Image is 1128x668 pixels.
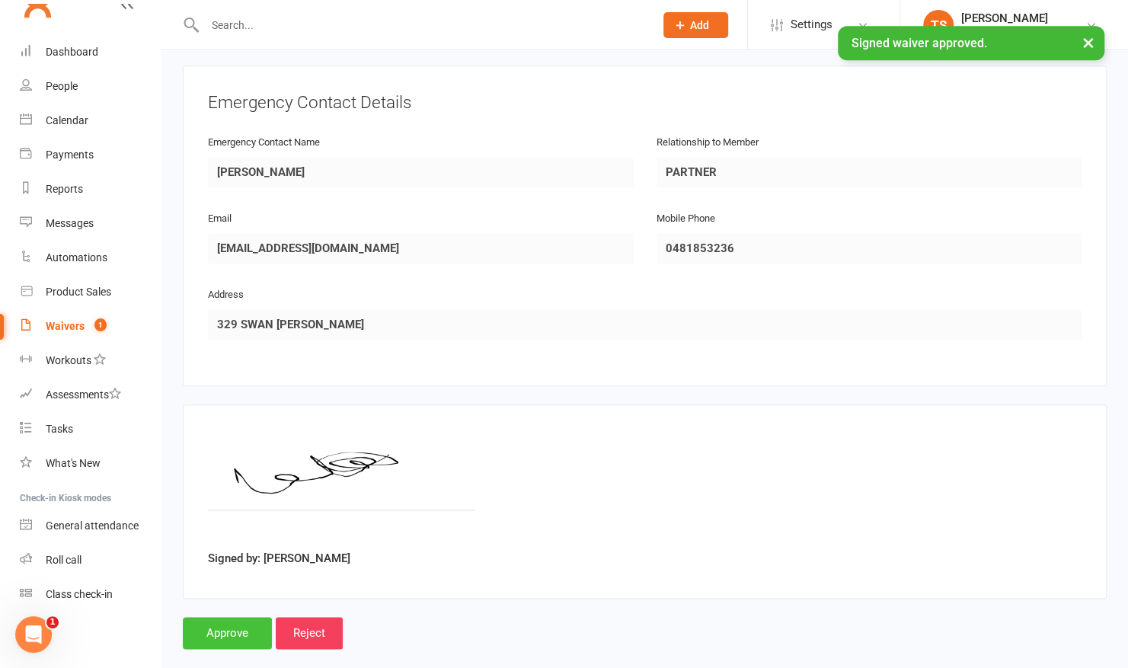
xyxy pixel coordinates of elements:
[663,12,728,38] button: Add
[657,135,759,151] label: Relationship to Member
[208,549,350,567] label: Signed by: [PERSON_NAME]
[183,617,272,649] input: Approve
[46,217,94,229] div: Messages
[961,11,1067,25] div: [PERSON_NAME]
[20,172,161,206] a: Reports
[20,206,161,241] a: Messages
[838,26,1104,60] div: Signed waiver approved.
[46,423,73,435] div: Tasks
[657,211,715,227] label: Mobile Phone
[961,25,1067,39] div: [PERSON_NAME] Gym
[208,211,232,227] label: Email
[208,430,475,544] img: image1760338522.png
[276,617,343,649] input: Reject
[46,519,139,532] div: General attendance
[20,509,161,543] a: General attendance kiosk mode
[46,388,121,401] div: Assessments
[94,318,107,331] span: 1
[690,19,709,31] span: Add
[46,80,78,92] div: People
[923,10,954,40] div: TS
[208,287,244,303] label: Address
[20,309,161,344] a: Waivers 1
[20,577,161,612] a: Class kiosk mode
[208,135,320,151] label: Emergency Contact Name
[791,8,832,42] span: Settings
[20,138,161,172] a: Payments
[46,149,94,161] div: Payments
[20,344,161,378] a: Workouts
[46,554,81,566] div: Roll call
[46,354,91,366] div: Workouts
[20,446,161,481] a: What's New
[20,378,161,412] a: Assessments
[200,14,644,36] input: Search...
[20,241,161,275] a: Automations
[20,412,161,446] a: Tasks
[46,616,59,628] span: 1
[20,69,161,104] a: People
[46,286,111,298] div: Product Sales
[46,588,113,600] div: Class check-in
[46,114,88,126] div: Calendar
[46,320,85,332] div: Waivers
[46,457,101,469] div: What's New
[1075,26,1102,59] button: ×
[20,275,161,309] a: Product Sales
[20,104,161,138] a: Calendar
[208,91,1082,115] div: Emergency Contact Details
[15,616,52,653] iframe: Intercom live chat
[46,251,107,264] div: Automations
[20,543,161,577] a: Roll call
[46,183,83,195] div: Reports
